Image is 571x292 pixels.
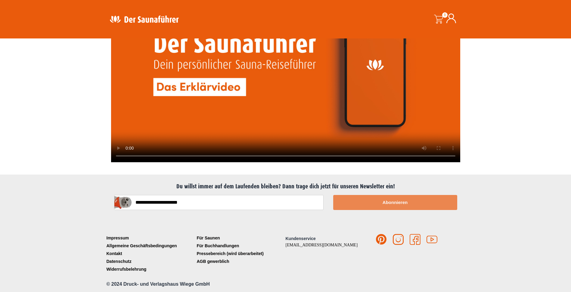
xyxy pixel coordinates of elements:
[105,257,195,265] a: Datenschutz
[107,281,210,287] span: © 2024 Druck- und Verlagshaus Wiege GmbH
[286,236,316,241] span: Kundenservice
[105,250,195,257] a: Kontakt
[195,250,286,257] a: Pressebereich (wird überarbeitet)
[105,265,195,273] a: Widerrufsbelehrung
[105,234,195,242] a: Impressum
[195,234,286,242] a: Für Saunen
[442,12,448,18] span: 0
[286,243,358,247] a: [EMAIL_ADDRESS][DOMAIN_NAME]
[195,257,286,265] a: AGB gewerblich
[108,183,463,190] h2: Du willst immer auf dem Laufenden bleiben? Dann trage dich jetzt für unseren Newsletter ein!
[195,242,286,250] a: Für Buchhandlungen
[105,242,195,250] a: Allgemeine Geschäftsbedingungen
[105,234,195,273] nav: Menü
[333,195,457,210] button: Abonnieren
[195,234,286,265] nav: Menü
